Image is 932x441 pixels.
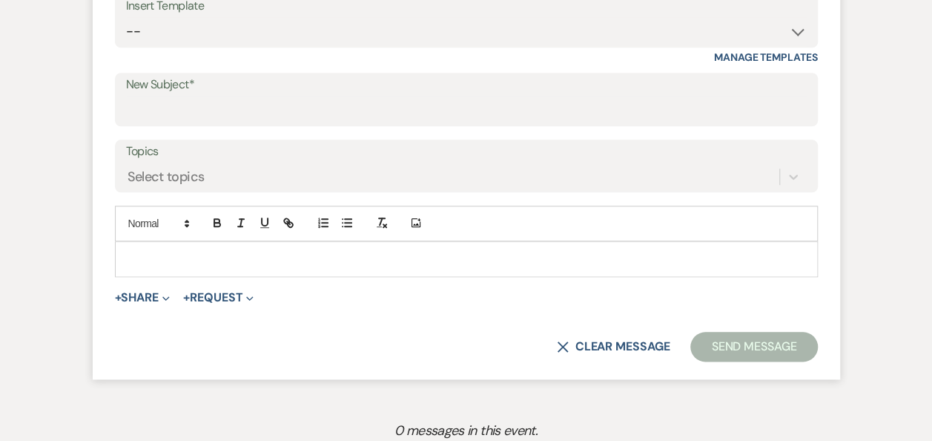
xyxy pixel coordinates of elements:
div: Select topics [128,166,205,186]
button: Send Message [690,332,817,362]
a: Manage Templates [714,50,818,64]
span: + [115,292,122,304]
button: Request [183,292,254,304]
span: + [183,292,190,304]
label: New Subject* [126,74,807,96]
button: Share [115,292,171,304]
label: Topics [126,141,807,163]
button: Clear message [557,341,670,353]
